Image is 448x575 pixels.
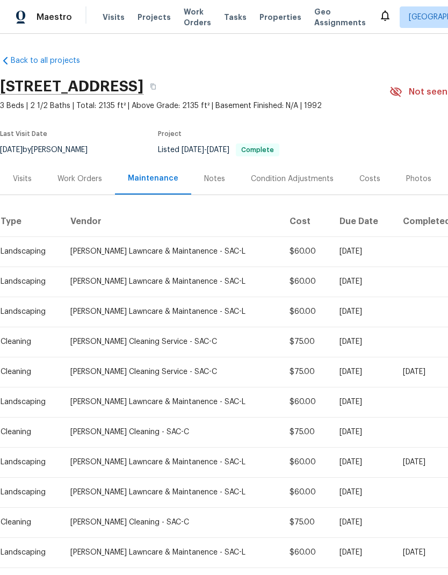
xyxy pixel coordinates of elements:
div: [PERSON_NAME] Lawncare & Maintanence - SAC-L [70,457,272,468]
div: $75.00 [290,517,322,528]
div: [PERSON_NAME] Cleaning - SAC-C [70,427,272,437]
div: Visits [13,174,32,184]
div: [DATE] [339,457,386,468]
div: [DATE] [339,246,386,257]
div: Cleaning [1,517,53,528]
div: Cleaning [1,366,53,377]
span: Maestro [37,12,72,23]
div: Photos [406,174,431,184]
span: Projects [138,12,171,23]
div: Landscaping [1,547,53,558]
div: [PERSON_NAME] Lawncare & Maintanence - SAC-L [70,487,272,498]
div: [PERSON_NAME] Cleaning Service - SAC-C [70,336,272,347]
button: Copy Address [143,77,163,96]
div: [DATE] [339,397,386,407]
div: $60.00 [290,487,322,498]
div: [DATE] [339,306,386,317]
th: Cost [281,206,330,236]
div: [DATE] [339,487,386,498]
div: [PERSON_NAME] Lawncare & Maintanence - SAC-L [70,547,272,558]
span: Project [158,131,182,137]
div: [PERSON_NAME] Cleaning Service - SAC-C [70,366,272,377]
div: Cleaning [1,427,53,437]
div: [PERSON_NAME] Lawncare & Maintanence - SAC-L [70,306,272,317]
span: Complete [237,147,278,153]
th: Due Date [331,206,395,236]
div: Landscaping [1,246,53,257]
div: Landscaping [1,276,53,287]
div: $60.00 [290,306,322,317]
span: [DATE] [182,146,204,154]
span: [DATE] [207,146,229,154]
span: Properties [259,12,301,23]
div: $75.00 [290,336,322,347]
div: Maintenance [128,173,178,184]
div: [DATE] [339,336,386,347]
div: $60.00 [290,276,322,287]
div: Landscaping [1,457,53,468]
span: Listed [158,146,279,154]
div: [PERSON_NAME] Cleaning - SAC-C [70,517,272,528]
th: Vendor [62,206,281,236]
div: [PERSON_NAME] Lawncare & Maintanence - SAC-L [70,246,272,257]
div: Landscaping [1,397,53,407]
span: Visits [103,12,125,23]
div: [DATE] [339,427,386,437]
div: $75.00 [290,427,322,437]
div: $75.00 [290,366,322,377]
div: Cleaning [1,336,53,347]
div: Costs [359,174,380,184]
div: $60.00 [290,547,322,558]
div: [DATE] [339,366,386,377]
div: [DATE] [339,276,386,287]
span: Tasks [224,13,247,21]
div: Landscaping [1,306,53,317]
div: $60.00 [290,397,322,407]
div: [DATE] [339,517,386,528]
div: [PERSON_NAME] Lawncare & Maintanence - SAC-L [70,276,272,287]
div: Notes [204,174,225,184]
div: Work Orders [57,174,102,184]
span: - [182,146,229,154]
div: [DATE] [339,547,386,558]
div: $60.00 [290,246,322,257]
div: [PERSON_NAME] Lawncare & Maintanence - SAC-L [70,397,272,407]
span: Geo Assignments [314,6,366,28]
div: Landscaping [1,487,53,498]
div: Condition Adjustments [251,174,334,184]
span: Work Orders [184,6,211,28]
div: $60.00 [290,457,322,468]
